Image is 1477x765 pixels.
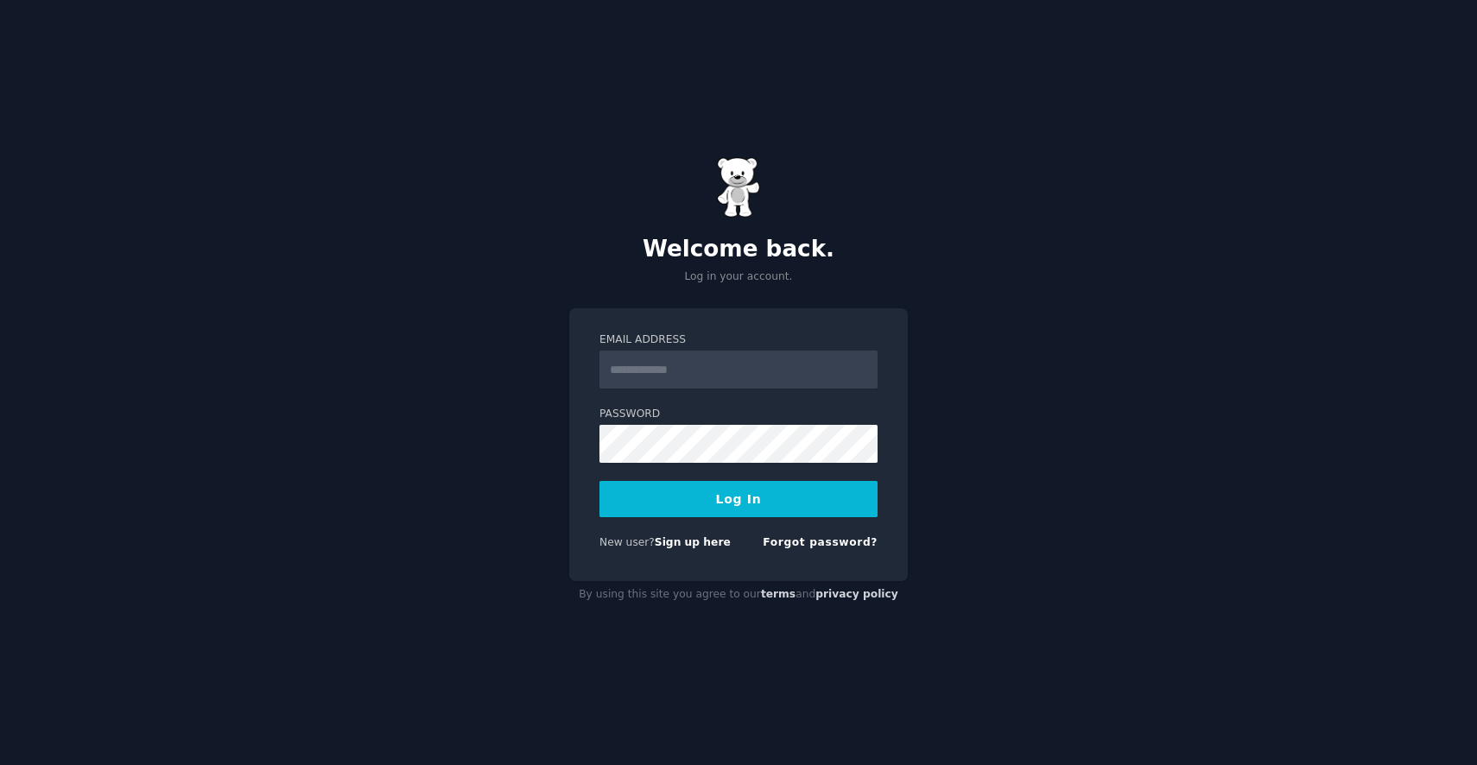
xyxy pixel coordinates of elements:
a: terms [761,588,796,600]
a: Sign up here [655,536,731,548]
img: Gummy Bear [717,157,760,218]
p: Log in your account. [569,269,908,285]
button: Log In [599,481,878,517]
label: Email Address [599,332,878,348]
span: New user? [599,536,655,548]
h2: Welcome back. [569,236,908,263]
label: Password [599,407,878,422]
a: Forgot password? [763,536,878,548]
a: privacy policy [815,588,898,600]
div: By using this site you agree to our and [569,581,908,609]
